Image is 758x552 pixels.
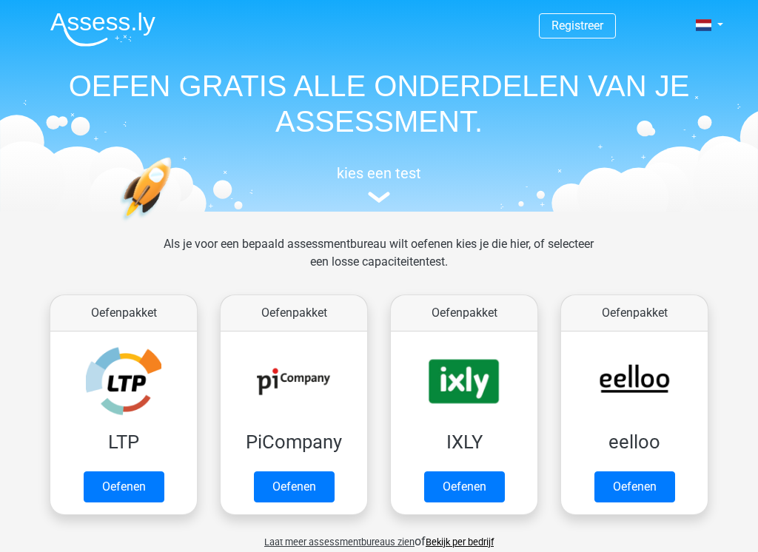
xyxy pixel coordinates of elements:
a: Oefenen [84,471,164,502]
img: Assessly [50,12,155,47]
a: Bekijk per bedrijf [426,536,494,548]
div: Als je voor een bepaald assessmentbureau wilt oefenen kies je die hier, of selecteer een losse ca... [152,235,606,289]
h1: OEFEN GRATIS ALLE ONDERDELEN VAN JE ASSESSMENT. [38,68,720,139]
span: Laat meer assessmentbureaus zien [264,536,415,548]
div: of [38,521,720,551]
a: Oefenen [594,471,675,502]
img: oefenen [120,157,229,291]
a: Oefenen [254,471,335,502]
a: Oefenen [424,471,505,502]
img: assessment [368,192,390,203]
a: kies een test [38,164,720,203]
a: Registreer [551,18,603,33]
h5: kies een test [38,164,720,182]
